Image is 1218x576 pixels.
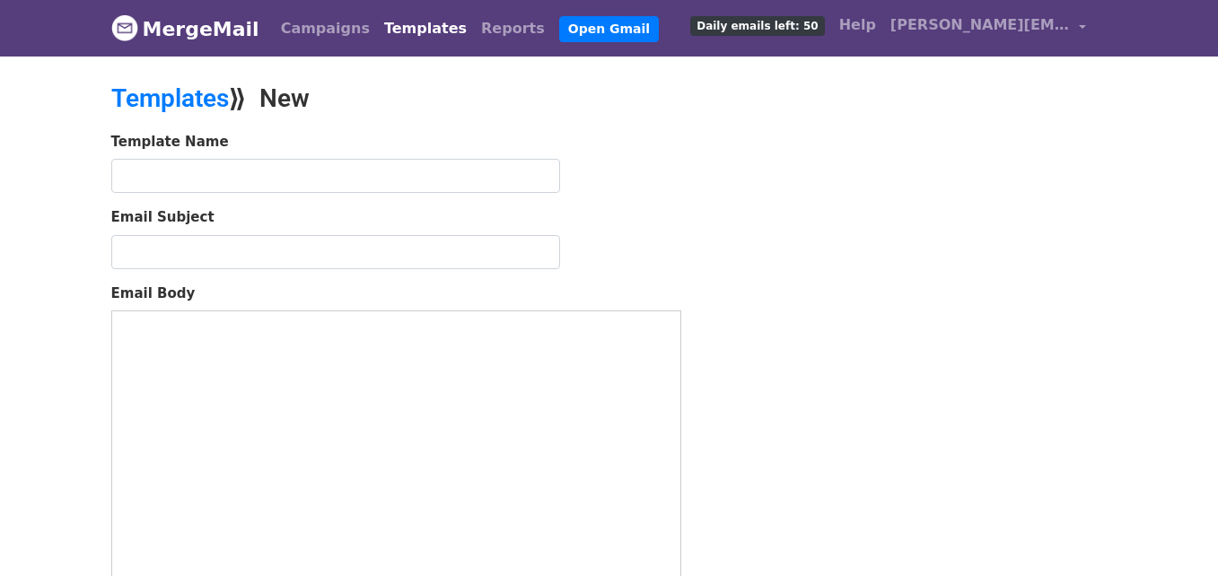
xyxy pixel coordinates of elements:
[111,207,215,228] label: Email Subject
[559,16,659,42] a: Open Gmail
[274,11,377,47] a: Campaigns
[111,284,196,304] label: Email Body
[883,7,1093,49] a: [PERSON_NAME][EMAIL_ADDRESS][DOMAIN_NAME]
[111,132,229,153] label: Template Name
[890,14,1070,36] span: [PERSON_NAME][EMAIL_ADDRESS][DOMAIN_NAME]
[111,14,138,41] img: MergeMail logo
[377,11,474,47] a: Templates
[474,11,552,47] a: Reports
[683,7,831,43] a: Daily emails left: 50
[111,83,767,114] h2: ⟫ New
[111,10,259,48] a: MergeMail
[832,7,883,43] a: Help
[111,83,229,113] a: Templates
[690,16,824,36] span: Daily emails left: 50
